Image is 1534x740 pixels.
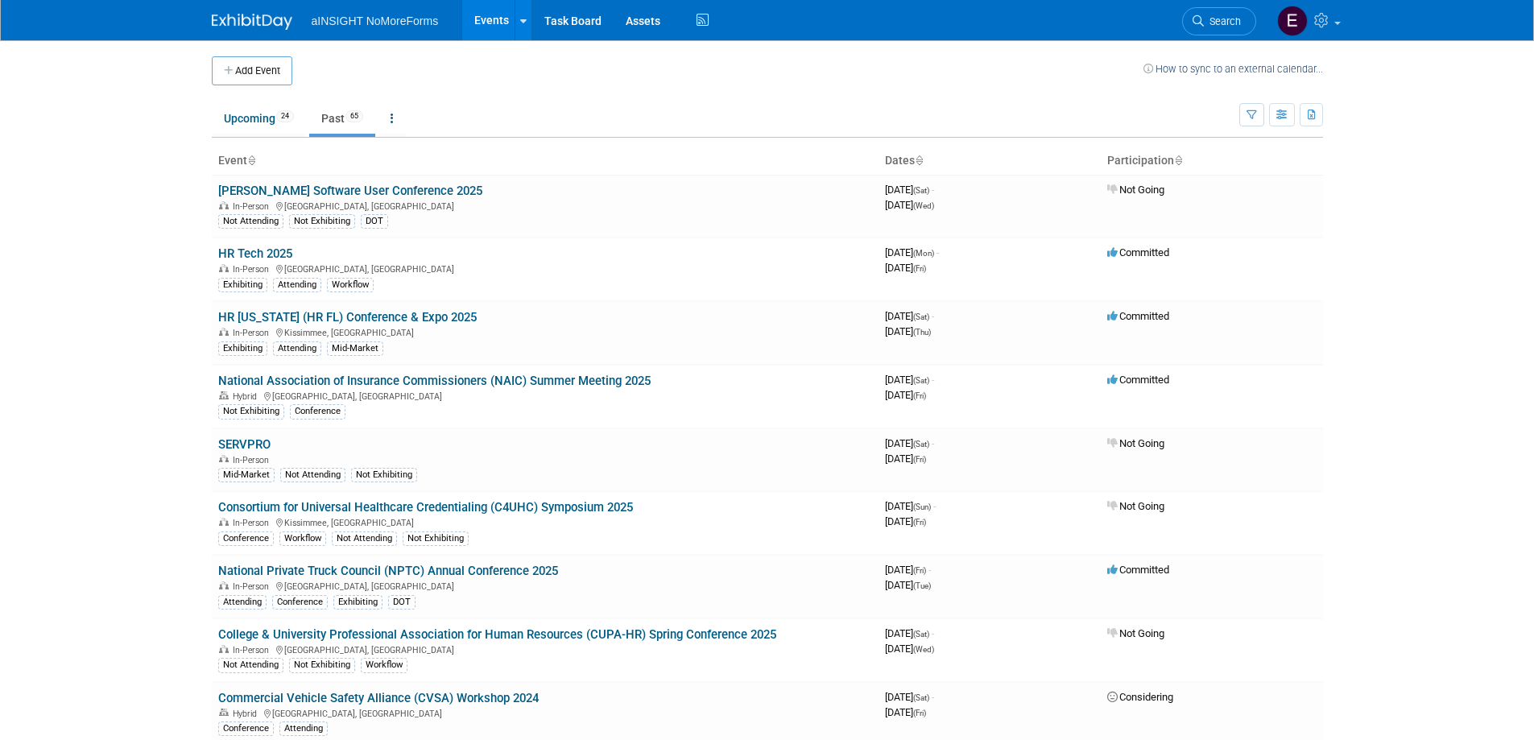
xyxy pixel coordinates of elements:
span: Hybrid [233,391,262,402]
span: In-Person [233,455,274,465]
span: (Fri) [913,566,926,575]
span: (Fri) [913,709,926,717]
div: Conference [272,595,328,610]
div: Not Exhibiting [289,214,355,229]
th: Participation [1101,147,1323,175]
th: Dates [879,147,1101,175]
div: Workflow [327,278,374,292]
span: Not Going [1107,437,1164,449]
a: SERVPRO [218,437,271,452]
span: (Sat) [913,186,929,195]
span: Not Going [1107,500,1164,512]
div: Mid-Market [327,341,383,356]
img: In-Person Event [219,201,229,209]
span: (Sat) [913,693,929,702]
span: - [937,246,939,258]
span: - [932,627,934,639]
img: In-Person Event [219,264,229,272]
img: In-Person Event [219,645,229,653]
a: National Private Truck Council (NPTC) Annual Conference 2025 [218,564,558,578]
span: [DATE] [885,437,934,449]
div: Kissimmee, [GEOGRAPHIC_DATA] [218,325,872,338]
span: [DATE] [885,246,939,258]
a: Search [1182,7,1256,35]
div: Not Attending [280,468,345,482]
span: Not Going [1107,627,1164,639]
a: How to sync to an external calendar... [1143,63,1323,75]
img: In-Person Event [219,581,229,589]
span: (Fri) [913,264,926,273]
span: (Tue) [913,581,931,590]
div: Not Exhibiting [403,531,469,546]
span: - [933,500,936,512]
span: [DATE] [885,564,931,576]
a: Sort by Start Date [915,154,923,167]
span: [DATE] [885,374,934,386]
div: Not Exhibiting [218,404,284,419]
div: Workflow [361,658,407,672]
span: [DATE] [885,184,934,196]
span: - [932,184,934,196]
span: - [932,691,934,703]
div: [GEOGRAPHIC_DATA], [GEOGRAPHIC_DATA] [218,262,872,275]
div: Exhibiting [218,341,267,356]
div: [GEOGRAPHIC_DATA], [GEOGRAPHIC_DATA] [218,199,872,212]
div: Conference [218,721,274,736]
span: In-Person [233,264,274,275]
img: In-Person Event [219,455,229,463]
a: Sort by Participation Type [1174,154,1182,167]
span: [DATE] [885,643,934,655]
span: (Thu) [913,328,931,337]
div: Not Exhibiting [351,468,417,482]
span: Committed [1107,310,1169,322]
span: [DATE] [885,325,931,337]
div: Kissimmee, [GEOGRAPHIC_DATA] [218,515,872,528]
span: Committed [1107,564,1169,576]
span: (Wed) [913,201,934,210]
span: 65 [345,110,363,122]
span: In-Person [233,201,274,212]
span: [DATE] [885,262,926,274]
div: Attending [279,721,328,736]
a: HR Tech 2025 [218,246,292,261]
span: [DATE] [885,389,926,401]
a: [PERSON_NAME] Software User Conference 2025 [218,184,482,198]
span: In-Person [233,645,274,655]
img: ExhibitDay [212,14,292,30]
span: In-Person [233,518,274,528]
div: [GEOGRAPHIC_DATA], [GEOGRAPHIC_DATA] [218,389,872,402]
div: Workflow [279,531,326,546]
img: In-Person Event [219,518,229,526]
span: Considering [1107,691,1173,703]
span: (Fri) [913,518,926,527]
span: Committed [1107,374,1169,386]
div: Not Exhibiting [289,658,355,672]
span: - [932,437,934,449]
div: DOT [388,595,416,610]
div: Exhibiting [333,595,382,610]
a: HR [US_STATE] (HR FL) Conference & Expo 2025 [218,310,477,325]
span: [DATE] [885,199,934,211]
span: [DATE] [885,579,931,591]
img: Hybrid Event [219,709,229,717]
span: (Sat) [913,630,929,639]
div: Attending [218,595,267,610]
span: - [928,564,931,576]
span: In-Person [233,581,274,592]
span: Search [1204,15,1241,27]
div: [GEOGRAPHIC_DATA], [GEOGRAPHIC_DATA] [218,706,872,719]
div: Exhibiting [218,278,267,292]
span: - [932,310,934,322]
a: National Association of Insurance Commissioners (NAIC) Summer Meeting 2025 [218,374,651,388]
div: [GEOGRAPHIC_DATA], [GEOGRAPHIC_DATA] [218,643,872,655]
span: aINSIGHT NoMoreForms [312,14,439,27]
span: (Sun) [913,502,931,511]
a: Sort by Event Name [247,154,255,167]
div: Attending [273,341,321,356]
span: [DATE] [885,706,926,718]
div: Conference [218,531,274,546]
a: Past65 [309,103,375,134]
div: DOT [361,214,388,229]
span: [DATE] [885,627,934,639]
span: Committed [1107,246,1169,258]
